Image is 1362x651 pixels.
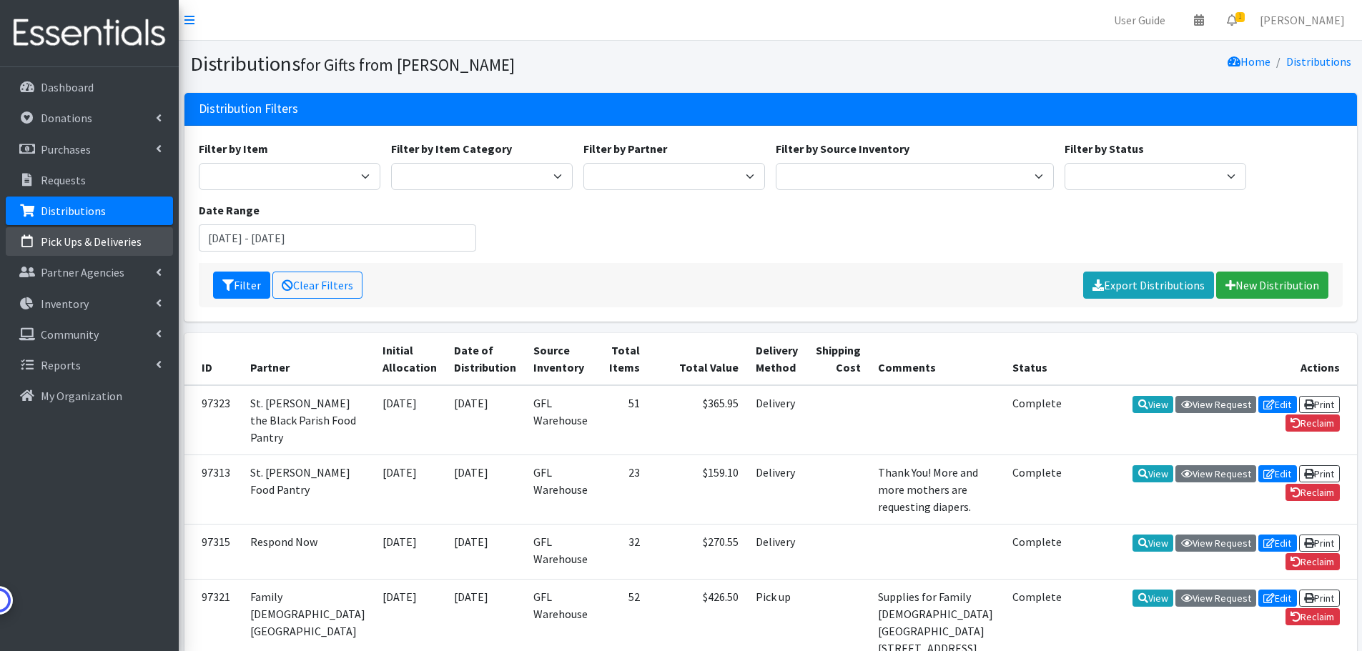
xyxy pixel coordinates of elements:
[6,9,173,57] img: HumanEssentials
[199,202,260,219] label: Date Range
[445,333,525,385] th: Date of Distribution
[6,135,173,164] a: Purchases
[1299,396,1340,413] a: Print
[6,382,173,410] a: My Organization
[1083,272,1214,299] a: Export Distributions
[1258,396,1297,413] a: Edit
[184,454,242,524] td: 97313
[374,385,445,455] td: [DATE]
[1258,590,1297,607] a: Edit
[1299,590,1340,607] a: Print
[1299,535,1340,552] a: Print
[1175,535,1256,552] a: View Request
[41,142,91,156] p: Purchases
[41,173,86,187] p: Requests
[242,454,374,524] td: St. [PERSON_NAME] Food Pantry
[596,333,648,385] th: Total Items
[1132,590,1173,607] a: View
[1235,12,1245,22] span: 1
[1132,396,1173,413] a: View
[41,234,142,249] p: Pick Ups & Deliveries
[6,351,173,379] a: Reports
[525,333,596,385] th: Source Inventory
[525,524,596,579] td: GFL Warehouse
[1248,6,1356,34] a: [PERSON_NAME]
[1216,272,1328,299] a: New Distribution
[41,327,99,342] p: Community
[596,385,648,455] td: 51
[1258,465,1297,482] a: Edit
[583,140,667,157] label: Filter by Partner
[199,224,477,252] input: January 1, 2011 - December 31, 2011
[6,73,173,101] a: Dashboard
[1065,140,1144,157] label: Filter by Status
[596,454,648,524] td: 23
[199,140,268,157] label: Filter by Item
[1285,414,1340,432] a: Reclaim
[1258,535,1297,552] a: Edit
[806,333,869,385] th: Shipping Cost
[184,385,242,455] td: 97323
[1286,54,1351,69] a: Distributions
[184,524,242,579] td: 97315
[525,385,596,455] td: GFL Warehouse
[869,333,1005,385] th: Comments
[596,524,648,579] td: 32
[1004,385,1070,455] td: Complete
[776,140,909,157] label: Filter by Source Inventory
[184,333,242,385] th: ID
[1102,6,1177,34] a: User Guide
[41,111,92,125] p: Donations
[41,265,124,279] p: Partner Agencies
[747,524,806,579] td: Delivery
[747,454,806,524] td: Delivery
[1175,396,1256,413] a: View Request
[6,166,173,194] a: Requests
[374,524,445,579] td: [DATE]
[41,389,122,403] p: My Organization
[374,454,445,524] td: [DATE]
[1071,333,1357,385] th: Actions
[6,289,173,318] a: Inventory
[1228,54,1270,69] a: Home
[199,101,298,116] h3: Distribution Filters
[1285,553,1340,570] a: Reclaim
[6,227,173,256] a: Pick Ups & Deliveries
[374,333,445,385] th: Initial Allocation
[391,140,512,157] label: Filter by Item Category
[1299,465,1340,482] a: Print
[747,385,806,455] td: Delivery
[747,333,806,385] th: Delivery Method
[272,272,362,299] a: Clear Filters
[1004,454,1070,524] td: Complete
[1132,465,1173,482] a: View
[445,524,525,579] td: [DATE]
[300,54,515,75] small: for Gifts from [PERSON_NAME]
[6,197,173,225] a: Distributions
[242,333,374,385] th: Partner
[41,204,106,218] p: Distributions
[1215,6,1248,34] a: 1
[1175,590,1256,607] a: View Request
[445,454,525,524] td: [DATE]
[648,524,747,579] td: $270.55
[648,333,747,385] th: Total Value
[242,524,374,579] td: Respond Now
[648,385,747,455] td: $365.95
[6,320,173,349] a: Community
[213,272,270,299] button: Filter
[1285,484,1340,501] a: Reclaim
[41,297,89,311] p: Inventory
[190,51,766,76] h1: Distributions
[242,385,374,455] td: St. [PERSON_NAME] the Black Parish Food Pantry
[6,258,173,287] a: Partner Agencies
[1175,465,1256,482] a: View Request
[41,80,94,94] p: Dashboard
[1004,333,1070,385] th: Status
[648,454,747,524] td: $159.10
[525,454,596,524] td: GFL Warehouse
[1132,535,1173,552] a: View
[41,358,81,372] p: Reports
[1004,524,1070,579] td: Complete
[445,385,525,455] td: [DATE]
